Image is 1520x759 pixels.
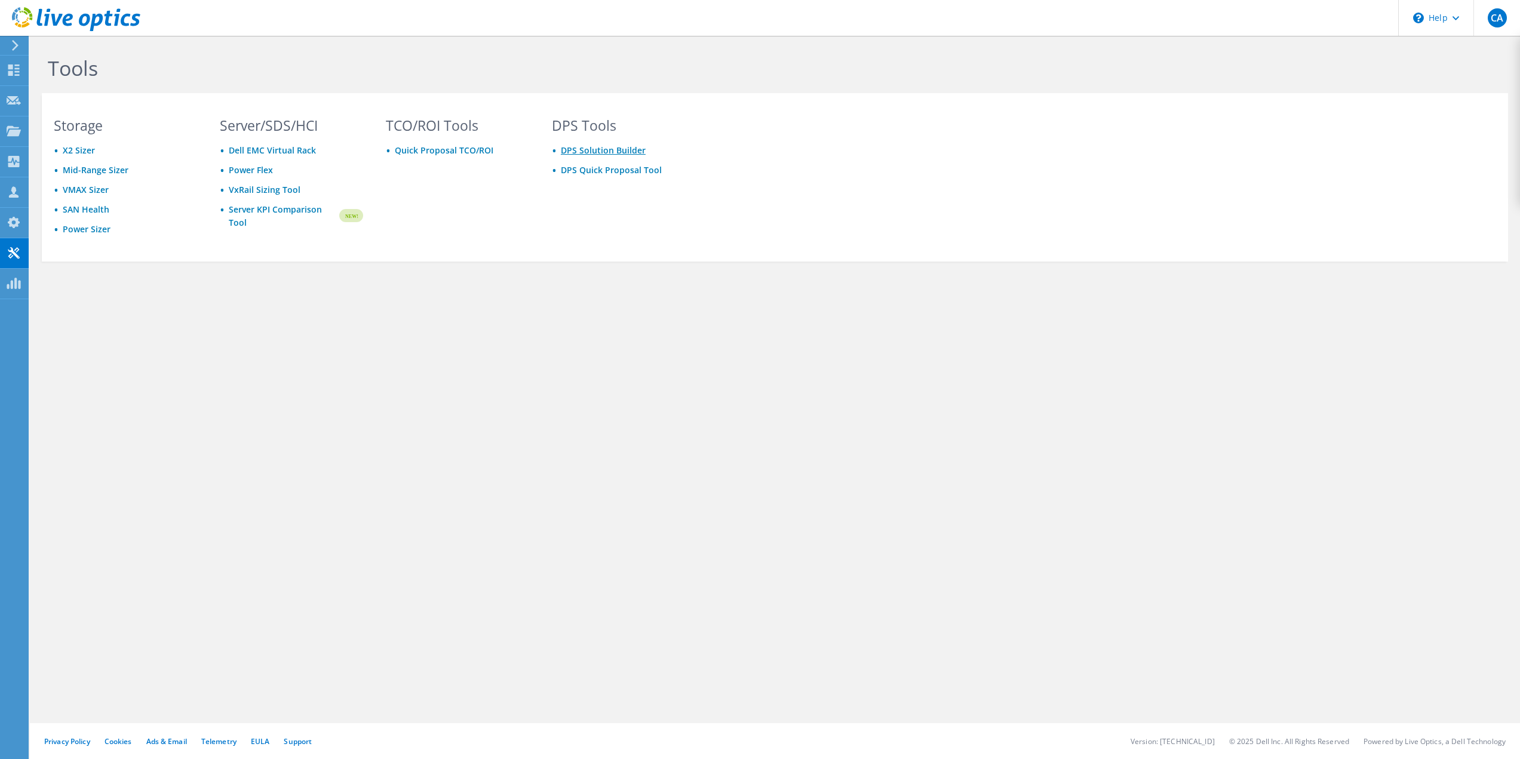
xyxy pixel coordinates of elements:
li: Version: [TECHNICAL_ID] [1131,736,1215,746]
a: VxRail Sizing Tool [229,184,300,195]
a: Server KPI Comparison Tool [229,203,337,229]
a: Power Flex [229,164,273,176]
a: Mid-Range Sizer [63,164,128,176]
svg: \n [1413,13,1424,23]
h3: TCO/ROI Tools [386,119,529,132]
a: DPS Quick Proposal Tool [561,164,662,176]
li: © 2025 Dell Inc. All Rights Reserved [1229,736,1349,746]
h3: Server/SDS/HCI [220,119,363,132]
img: new-badge.svg [337,202,363,230]
a: Power Sizer [63,223,110,235]
a: DPS Solution Builder [561,145,646,156]
a: Support [284,736,312,746]
a: Dell EMC Virtual Rack [229,145,316,156]
h3: DPS Tools [552,119,695,132]
h1: Tools [48,56,854,81]
a: X2 Sizer [63,145,95,156]
a: Ads & Email [146,736,187,746]
a: EULA [251,736,269,746]
a: SAN Health [63,204,109,215]
span: CA [1488,8,1507,27]
li: Powered by Live Optics, a Dell Technology [1364,736,1506,746]
a: Telemetry [201,736,237,746]
a: Quick Proposal TCO/ROI [395,145,493,156]
a: Privacy Policy [44,736,90,746]
h3: Storage [54,119,197,132]
a: VMAX Sizer [63,184,109,195]
a: Cookies [105,736,132,746]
